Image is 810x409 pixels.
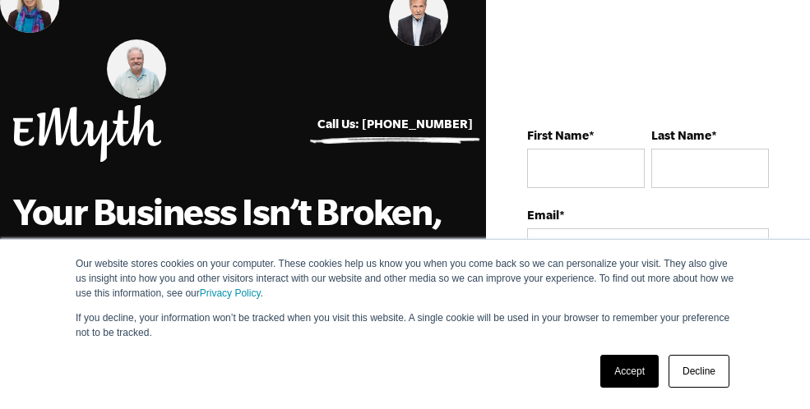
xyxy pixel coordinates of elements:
strong: First Name [527,128,589,142]
a: Privacy Policy [200,287,261,299]
strong: Email [527,208,559,222]
a: Accept [600,355,659,388]
a: Decline [669,355,729,388]
a: Call Us: [PHONE_NUMBER] [317,117,473,131]
strong: Last Name [651,128,711,142]
p: If you decline, your information won’t be tracked when you visit this website. A single cookie wi... [76,310,734,340]
span: Your Business Isn’t Broken, But the Way You’re Working Might Be [13,191,455,343]
img: EMyth [13,105,161,162]
p: Our website stores cookies on your computer. These cookies help us know you when you come back so... [76,256,734,301]
img: Mark Krull, EMyth Business Coach [107,39,166,99]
